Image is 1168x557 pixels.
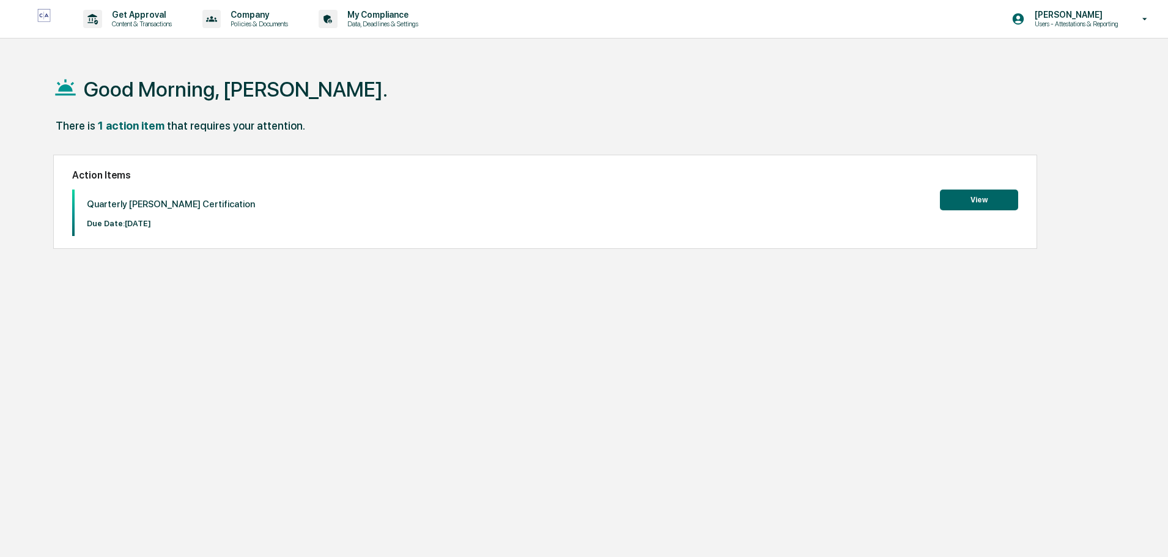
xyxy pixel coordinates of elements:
p: Users - Attestations & Reporting [1025,20,1125,28]
div: that requires your attention. [167,119,305,132]
p: Content & Transactions [102,20,178,28]
p: Data, Deadlines & Settings [338,20,424,28]
p: Get Approval [102,10,178,20]
p: Policies & Documents [221,20,294,28]
p: Quarterly [PERSON_NAME] Certification [87,199,255,210]
a: View [940,193,1018,205]
h2: Action Items [72,169,1018,181]
p: Due Date: [DATE] [87,219,255,228]
p: My Compliance [338,10,424,20]
div: There is [56,119,95,132]
div: 1 action item [98,119,164,132]
img: logo [29,9,59,29]
p: [PERSON_NAME] [1025,10,1125,20]
button: View [940,190,1018,210]
p: Company [221,10,294,20]
h1: Good Morning, [PERSON_NAME]. [84,77,388,101]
